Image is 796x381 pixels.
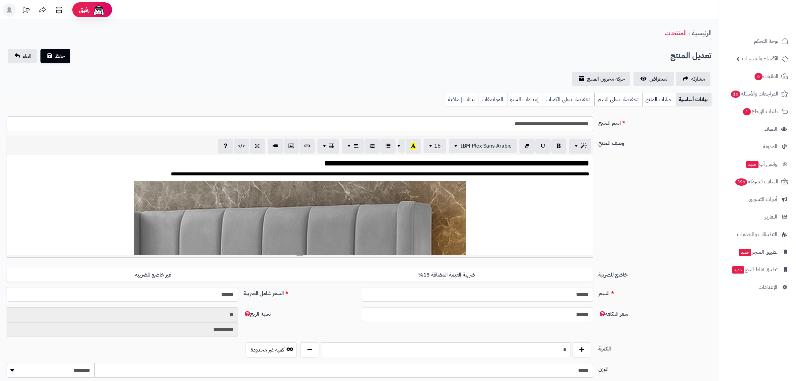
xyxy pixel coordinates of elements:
a: الطلبات6 [722,68,792,84]
span: 16 [434,142,441,150]
span: 396 [735,178,747,186]
a: تحديثات المنصة [18,3,34,18]
a: العملاء [722,121,792,137]
button: حفظ [40,49,70,63]
span: IBM Plex Sans Arabic [461,142,511,150]
span: سعر التكلفة [598,310,628,318]
label: ضريبة القيمة المضافة 15% [300,268,593,282]
label: وصف المنتج [596,137,714,147]
a: الإعدادات [722,279,792,295]
a: تخفيضات على الكميات [543,93,594,106]
span: الغاء [23,52,32,60]
span: جديد [746,161,759,168]
span: أدوات التسويق [749,195,777,204]
a: بيانات أساسية [676,93,711,106]
span: تطبيق نقاط البيع [731,265,777,274]
label: السعر شامل الضريبة [241,287,359,297]
span: استعراض [649,75,669,83]
span: وآتس آب [746,159,777,169]
span: 16 [731,91,740,98]
span: 6 [755,73,763,80]
a: المواصفات [479,93,507,106]
label: غير خاضع للضريبه [7,268,300,282]
a: لوحة التحكم [722,33,792,49]
label: اسم المنتج [596,116,714,127]
span: جديد [739,249,751,256]
a: الرئيسية [692,28,711,38]
img: ai-face.png [92,3,105,17]
label: الوزن [596,363,714,373]
a: إعدادات السيو [507,93,543,106]
span: مشاركه [691,75,705,83]
span: التقارير [765,212,777,222]
span: نسبة الربح [243,310,271,318]
label: السعر [596,287,714,297]
span: رفيق [79,6,90,14]
a: المراجعات والأسئلة16 [722,86,792,102]
a: التطبيقات والخدمات [722,226,792,242]
a: المدونة [722,139,792,155]
span: السلات المتروكة [735,177,778,186]
a: خيارات المنتج [642,93,676,106]
a: أدوات التسويق [722,191,792,207]
button: IBM Plex Sans Arabic [449,139,517,153]
span: حفظ [55,52,65,60]
a: المنتجات [665,28,687,38]
span: التطبيقات والخدمات [737,230,777,239]
span: تطبيق المتجر [738,247,777,257]
a: بيانات إضافية [445,93,479,106]
a: تطبيق المتجرجديد [722,244,792,260]
a: تطبيق نقاط البيعجديد [722,262,792,278]
span: حركة مخزون المنتج [587,75,625,83]
span: جديد [732,266,744,274]
span: المراجعات والأسئلة [730,89,778,98]
a: تخفيضات على السعر [594,93,642,106]
span: المدونة [763,142,777,151]
a: استعراض [633,72,674,86]
a: طلبات الإرجاع1 [722,103,792,119]
a: مشاركه [676,72,710,86]
span: الطلبات [754,72,778,81]
a: وآتس آبجديد [722,156,792,172]
span: الأقسام والمنتجات [742,54,778,63]
a: التقارير [722,209,792,225]
h2: تعديل المنتج [670,49,711,63]
button: 16 [424,139,446,153]
span: الإعدادات [759,283,777,292]
a: الغاء [8,49,37,63]
span: 1 [743,108,751,115]
a: حركة مخزون المنتج [572,72,630,86]
label: الكمية [596,342,714,353]
span: لوحة التحكم [754,36,778,46]
span: طلبات الإرجاع [742,107,778,116]
span: العملاء [764,124,777,134]
a: السلات المتروكة396 [722,174,792,190]
label: خاضع للضريبة [596,268,714,279]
